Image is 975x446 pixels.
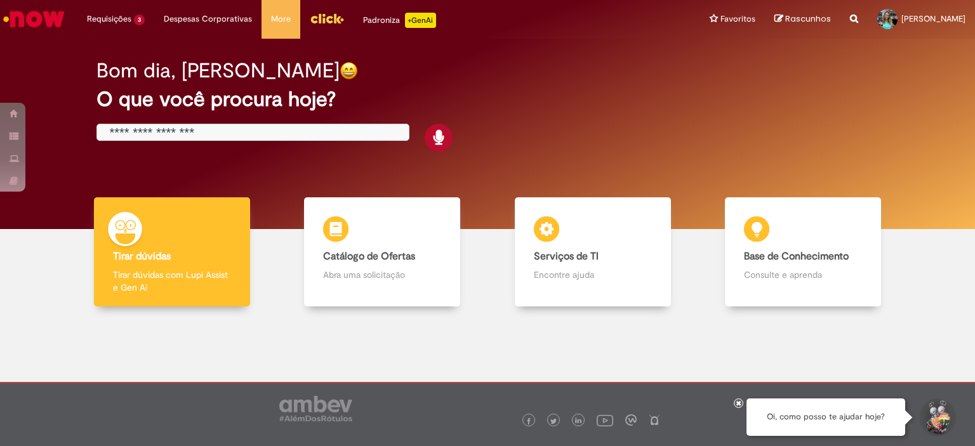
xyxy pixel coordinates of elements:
img: logo_footer_ambev_rotulo_gray.png [279,396,352,421]
p: Encontre ajuda [534,268,652,281]
b: Base de Conhecimento [744,250,849,263]
img: click_logo_yellow_360x200.png [310,9,344,28]
p: Abra uma solicitação [323,268,441,281]
a: Catálogo de Ofertas Abra uma solicitação [277,197,488,307]
button: Iniciar Conversa de Suporte [918,398,956,436]
img: logo_footer_facebook.png [526,418,532,424]
a: Rascunhos [774,13,831,25]
span: More [271,13,291,25]
b: Serviços de TI [534,250,599,263]
img: ServiceNow [1,6,67,32]
img: logo_footer_workplace.png [625,414,637,426]
a: Serviços de TI Encontre ajuda [487,197,698,307]
span: [PERSON_NAME] [901,13,965,24]
div: Oi, como posso te ajudar hoje? [746,398,905,436]
span: Requisições [87,13,131,25]
b: Catálogo de Ofertas [323,250,415,263]
img: happy-face.png [340,62,358,80]
img: logo_footer_twitter.png [550,418,557,424]
p: Tirar dúvidas com Lupi Assist e Gen Ai [113,268,231,294]
div: Padroniza [363,13,436,28]
img: logo_footer_youtube.png [597,412,613,428]
img: logo_footer_naosei.png [649,414,660,426]
a: Tirar dúvidas Tirar dúvidas com Lupi Assist e Gen Ai [67,197,277,307]
span: Favoritos [720,13,755,25]
b: Tirar dúvidas [113,250,171,263]
a: Base de Conhecimento Consulte e aprenda [698,197,909,307]
p: Consulte e aprenda [744,268,862,281]
h2: O que você procura hoje? [96,88,879,110]
span: Rascunhos [785,13,831,25]
img: logo_footer_linkedin.png [575,417,581,425]
p: +GenAi [405,13,436,28]
h2: Bom dia, [PERSON_NAME] [96,60,340,82]
span: Despesas Corporativas [164,13,252,25]
span: 3 [134,15,145,25]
